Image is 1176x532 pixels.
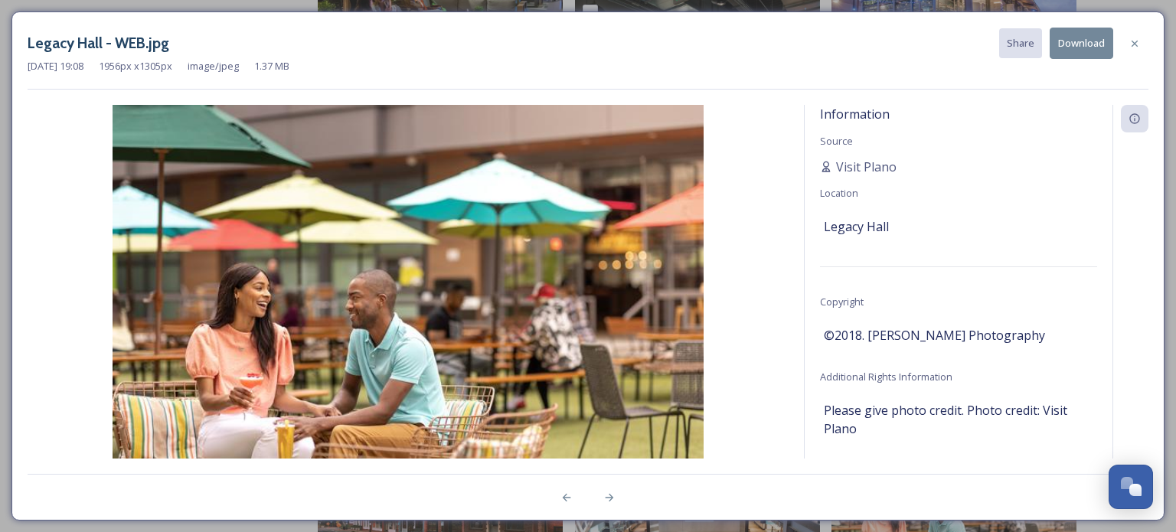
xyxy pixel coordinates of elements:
[1109,465,1153,509] button: Open Chat
[188,59,239,73] span: image/jpeg
[820,370,952,383] span: Additional Rights Information
[836,158,897,176] span: Visit Plano
[1050,28,1113,59] button: Download
[824,326,1045,344] span: ©2018. [PERSON_NAME] Photography
[28,32,169,54] h3: Legacy Hall - WEB.jpg
[99,59,172,73] span: 1956 px x 1305 px
[999,28,1042,58] button: Share
[824,217,889,236] span: Legacy Hall
[820,106,890,122] span: Information
[820,134,853,148] span: Source
[28,59,83,73] span: [DATE] 19:08
[820,186,858,200] span: Location
[820,295,864,308] span: Copyright
[28,105,789,499] img: bb429884-7104-422c-8939-2b6bc117c616.jpg
[824,401,1093,438] span: Please give photo credit. Photo credit: Visit Plano
[254,59,289,73] span: 1.37 MB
